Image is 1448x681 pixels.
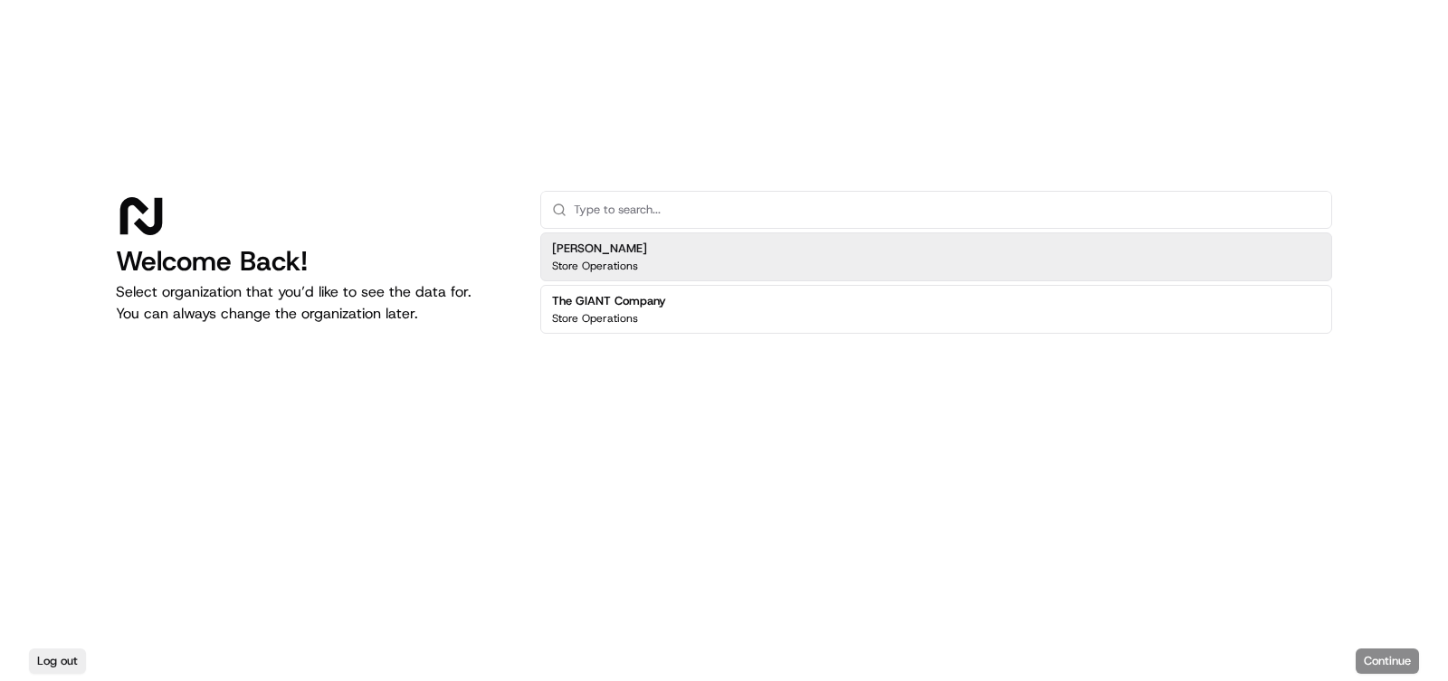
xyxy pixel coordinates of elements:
p: Store Operations [552,259,638,273]
p: Store Operations [552,311,638,326]
h1: Welcome Back! [116,245,511,278]
button: Log out [29,648,86,674]
h2: [PERSON_NAME] [552,241,647,257]
h2: The GIANT Company [552,293,666,309]
div: Suggestions [540,229,1332,337]
p: Select organization that you’d like to see the data for. You can always change the organization l... [116,281,511,325]
input: Type to search... [574,192,1320,228]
